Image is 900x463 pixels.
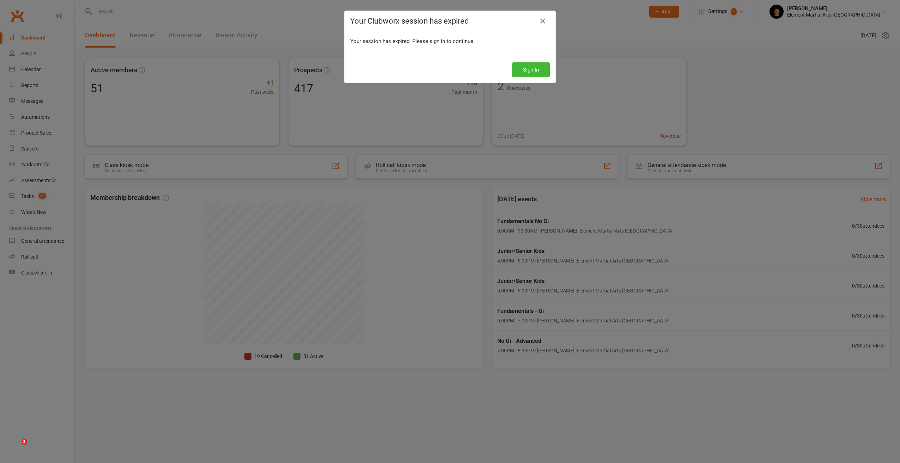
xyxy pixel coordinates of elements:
iframe: Intercom live chat [7,439,24,456]
h4: Your Clubworx session has expired [350,17,550,25]
button: Sign In [512,62,550,77]
span: Your session has expired. Please sign in to continue. [350,38,475,44]
a: Close [537,16,548,27]
span: 3 [22,439,27,445]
